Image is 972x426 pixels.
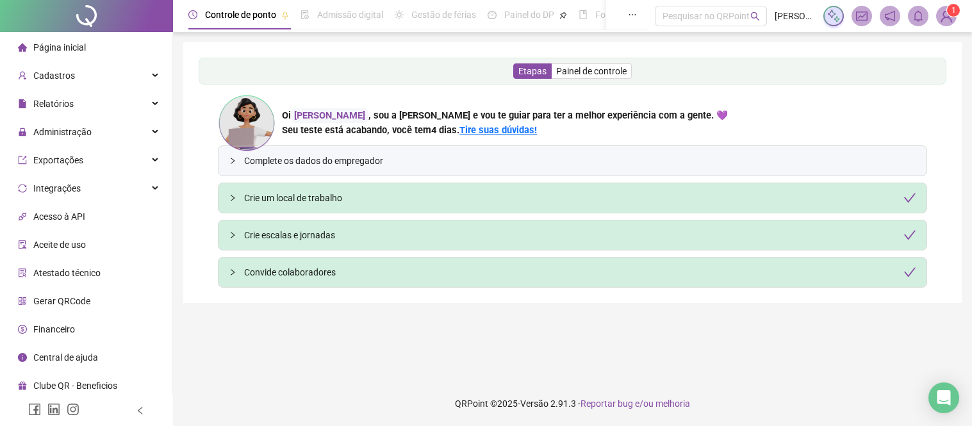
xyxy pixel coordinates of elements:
[18,184,27,193] span: sync
[33,324,75,334] span: Financeiro
[33,211,85,222] span: Acesso à API
[33,296,90,306] span: Gerar QRCode
[581,398,690,409] span: Reportar bug e/ou melhoria
[218,220,927,250] div: Crie escalas e jornadascheck
[282,108,728,123] div: Oi , sou a [PERSON_NAME] e vou te guiar para ter a melhor experiência com a gente. 💜
[827,9,841,23] img: sparkle-icon.fc2bf0ac1784a2077858766a79e2daf3.svg
[281,12,289,19] span: pushpin
[556,66,627,76] span: Painel de controle
[33,70,75,81] span: Cadastros
[218,94,276,152] img: ana-icon.cad42e3e8b8746aecfa2.png
[459,124,537,136] a: Tire suas dúvidas!
[411,10,476,20] span: Gestão de férias
[33,127,92,137] span: Administração
[33,240,86,250] span: Aceite de uso
[18,212,27,221] span: api
[928,382,959,413] div: Open Intercom Messenger
[136,406,145,415] span: left
[912,10,924,22] span: bell
[504,10,554,20] span: Painel do DP
[229,268,236,276] span: collapsed
[205,10,276,20] span: Controle de ponto
[33,42,86,53] span: Página inicial
[218,183,927,213] div: Crie um local de trabalhocheck
[18,71,27,80] span: user-add
[33,381,117,391] span: Clube QR - Beneficios
[750,12,760,21] span: search
[301,10,309,19] span: file-done
[884,10,896,22] span: notification
[18,381,27,390] span: gift
[595,10,677,20] span: Folha de pagamento
[291,108,368,123] div: [PERSON_NAME]
[439,124,457,136] span: dias
[244,154,916,168] span: Complete os dados do empregador
[518,66,547,76] span: Etapas
[18,268,27,277] span: solution
[33,99,74,109] span: Relatórios
[18,43,27,52] span: home
[33,268,101,278] span: Atestado técnico
[229,194,236,202] span: collapsed
[18,240,27,249] span: audit
[188,10,197,19] span: clock-circle
[33,352,98,363] span: Central de ajuda
[229,231,236,239] span: collapsed
[903,192,916,204] span: check
[775,9,816,23] span: [PERSON_NAME]
[18,325,27,334] span: dollar
[47,403,60,416] span: linkedin
[937,6,956,26] img: 90510
[218,146,927,176] div: Complete os dados do empregador
[282,124,431,136] span: Seu teste está acabando, você tem
[282,123,728,138] div: .
[28,403,41,416] span: facebook
[18,353,27,362] span: info-circle
[395,10,404,19] span: sun
[229,157,236,165] span: collapsed
[951,6,956,15] span: 1
[67,403,79,416] span: instagram
[488,10,497,19] span: dashboard
[18,99,27,108] span: file
[18,156,27,165] span: export
[33,155,83,165] span: Exportações
[579,10,588,19] span: book
[33,183,81,193] span: Integrações
[903,229,916,242] span: check
[244,228,916,242] div: Crie escalas e jornadas
[244,191,916,205] div: Crie um local de trabalho
[317,10,383,20] span: Admissão digital
[628,10,637,19] span: ellipsis
[173,381,972,426] footer: QRPoint © 2025 - 2.91.3 -
[218,258,927,287] div: Convide colaboradorescheck
[559,12,567,19] span: pushpin
[903,266,916,279] span: check
[18,297,27,306] span: qrcode
[431,124,457,136] span: 4
[520,398,548,409] span: Versão
[18,127,27,136] span: lock
[244,265,916,279] div: Convide colaboradores
[947,4,960,17] sup: Atualize o seu contato no menu Meus Dados
[856,10,868,22] span: fund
